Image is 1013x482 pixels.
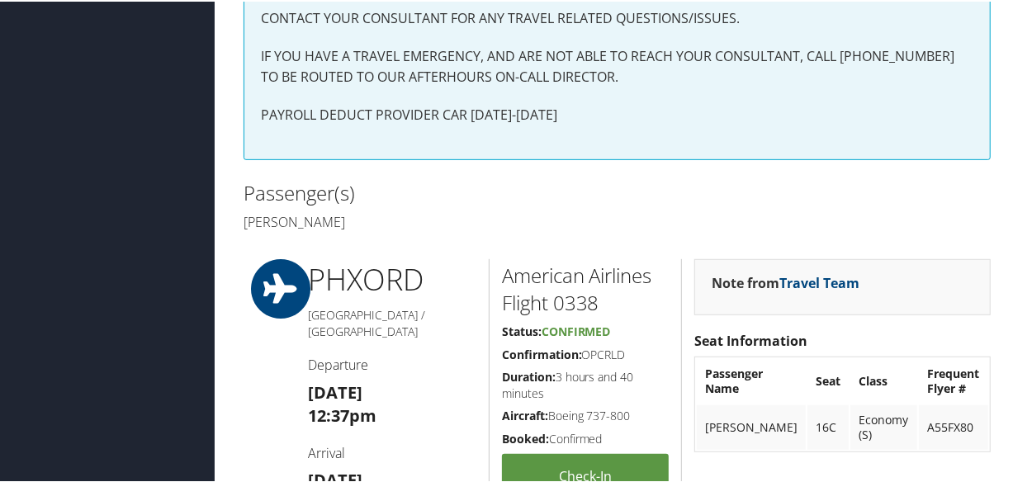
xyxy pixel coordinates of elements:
[502,429,549,445] strong: Booked:
[502,406,548,422] strong: Aircraft:
[712,272,859,291] strong: Note from
[542,322,611,338] span: Confirmed
[807,357,849,402] th: Seat
[502,345,582,361] strong: Confirmation:
[308,442,476,461] h4: Arrival
[779,272,859,291] a: Travel Team
[697,404,806,448] td: [PERSON_NAME]
[502,322,542,338] strong: Status:
[261,45,973,87] p: IF YOU HAVE A TRAVEL EMERGENCY, AND ARE NOT ABLE TO REACH YOUR CONSULTANT, CALL [PHONE_NUMBER] TO...
[244,177,605,206] h2: Passenger(s)
[502,429,670,446] h5: Confirmed
[261,103,973,125] p: PAYROLL DEDUCT PROVIDER CAR [DATE]-[DATE]
[850,404,916,448] td: Economy (S)
[502,367,556,383] strong: Duration:
[807,404,849,448] td: 16C
[502,406,670,423] h5: Boeing 737-800
[919,357,988,402] th: Frequent Flyer #
[261,7,973,28] p: CONTACT YOUR CONSULTANT FOR ANY TRAVEL RELATED QUESTIONS/ISSUES.
[694,330,807,348] strong: Seat Information
[244,211,605,229] h4: [PERSON_NAME]
[308,403,376,425] strong: 12:37pm
[308,354,476,372] h4: Departure
[919,404,988,448] td: A55FX80
[502,367,670,399] h5: 3 hours and 40 minutes
[697,357,806,402] th: Passenger Name
[308,380,362,402] strong: [DATE]
[502,260,670,315] h2: American Airlines Flight 0338
[502,345,670,361] h5: OPCRLD
[308,305,476,338] h5: [GEOGRAPHIC_DATA] / [GEOGRAPHIC_DATA]
[850,357,916,402] th: Class
[308,258,476,299] h1: PHX ORD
